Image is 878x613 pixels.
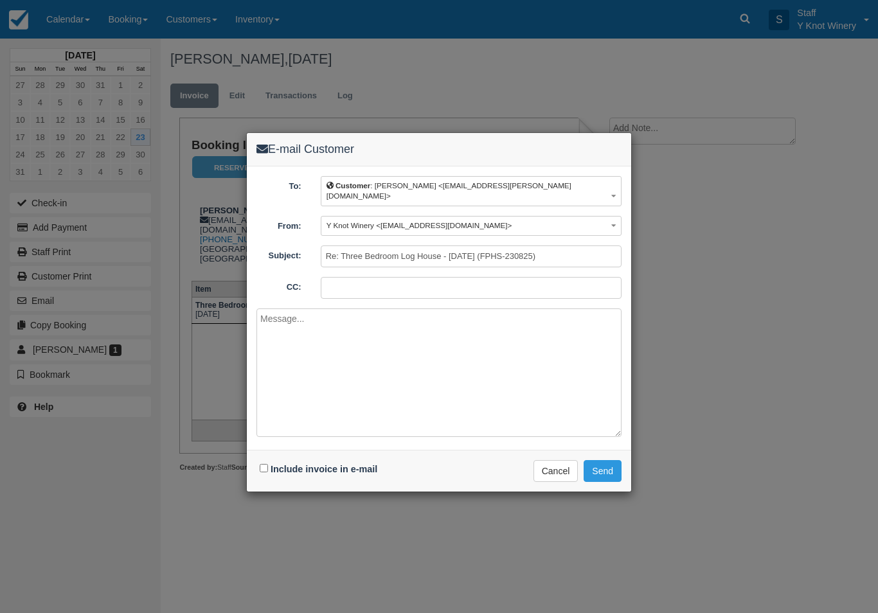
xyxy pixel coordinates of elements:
button: Send [584,460,622,482]
button: Customer: [PERSON_NAME] <[EMAIL_ADDRESS][PERSON_NAME][DOMAIN_NAME]> [321,176,622,206]
button: Y Knot Winery <[EMAIL_ADDRESS][DOMAIN_NAME]> [321,216,622,236]
h4: E-mail Customer [256,143,622,156]
label: Include invoice in e-mail [271,464,377,474]
b: Customer [336,181,370,190]
span: Y Knot Winery <[EMAIL_ADDRESS][DOMAIN_NAME]> [327,221,512,229]
span: : [PERSON_NAME] <[EMAIL_ADDRESS][PERSON_NAME][DOMAIN_NAME]> [327,181,571,200]
label: Subject: [247,245,311,262]
label: To: [247,176,311,193]
label: CC: [247,277,311,294]
label: From: [247,216,311,233]
button: Cancel [533,460,578,482]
